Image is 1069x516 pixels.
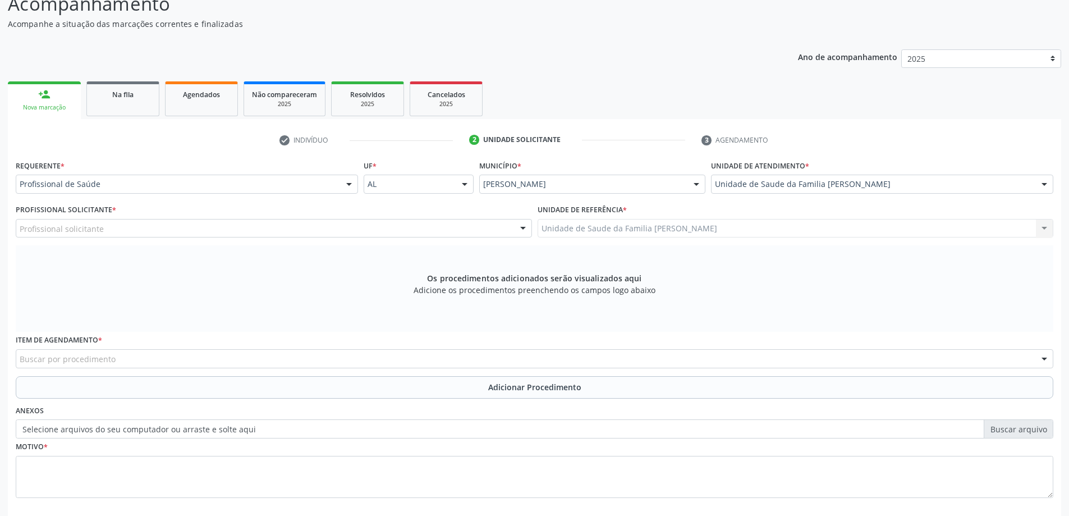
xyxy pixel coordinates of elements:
[16,376,1053,399] button: Adicionar Procedimento
[112,90,134,99] span: Na fila
[364,157,377,175] label: UF
[183,90,220,99] span: Agendados
[715,179,1030,190] span: Unidade de Saude da Familia [PERSON_NAME]
[483,135,561,145] div: Unidade solicitante
[414,284,655,296] span: Adicione os procedimentos preenchendo os campos logo abaixo
[38,88,51,101] div: person_add
[368,179,451,190] span: AL
[538,202,627,219] label: Unidade de referência
[469,135,479,145] div: 2
[339,100,396,108] div: 2025
[20,353,116,365] span: Buscar por procedimento
[16,332,102,349] label: Item de agendamento
[16,103,73,112] div: Nova marcação
[798,49,897,63] p: Ano de acompanhamento
[252,100,317,108] div: 2025
[16,439,48,456] label: Motivo
[350,90,385,99] span: Resolvidos
[252,90,317,99] span: Não compareceram
[418,100,474,108] div: 2025
[428,90,465,99] span: Cancelados
[16,202,116,219] label: Profissional Solicitante
[711,157,809,175] label: Unidade de atendimento
[16,157,65,175] label: Requerente
[20,179,335,190] span: Profissional de Saúde
[8,18,745,30] p: Acompanhe a situação das marcações correntes e finalizadas
[427,272,641,284] span: Os procedimentos adicionados serão visualizados aqui
[20,223,104,235] span: Profissional solicitante
[483,179,682,190] span: [PERSON_NAME]
[488,381,581,393] span: Adicionar Procedimento
[479,157,521,175] label: Município
[16,403,44,420] label: Anexos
